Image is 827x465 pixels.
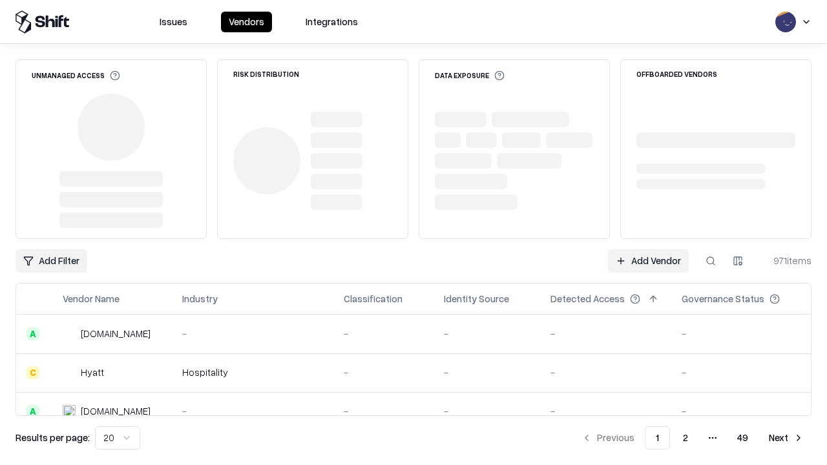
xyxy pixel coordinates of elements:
nav: pagination [574,426,811,449]
div: 971 items [760,254,811,267]
button: Issues [152,12,195,32]
div: - [550,404,661,418]
img: Hyatt [63,366,76,379]
div: [DOMAIN_NAME] [81,327,151,340]
div: A [26,405,39,418]
div: Detected Access [550,292,625,305]
div: - [182,327,323,340]
div: - [344,404,423,418]
div: C [26,366,39,379]
div: - [344,366,423,379]
div: - [682,327,801,340]
div: - [682,404,801,418]
div: Risk Distribution [233,70,299,77]
div: Hospitality [182,366,323,379]
div: A [26,327,39,340]
p: Results per page: [16,431,90,444]
a: Add Vendor [608,249,689,273]
div: Identity Source [444,292,509,305]
div: Unmanaged Access [32,70,120,81]
button: 49 [727,426,759,449]
div: Vendor Name [63,292,120,305]
div: Governance Status [682,292,764,305]
div: Industry [182,292,218,305]
div: - [550,366,661,379]
img: intrado.com [63,327,76,340]
button: 2 [673,426,698,449]
div: - [682,366,801,379]
div: - [550,327,661,340]
button: Next [761,426,811,449]
div: [DOMAIN_NAME] [81,404,151,418]
div: - [344,327,423,340]
button: Vendors [221,12,272,32]
div: - [444,327,530,340]
div: Hyatt [81,366,104,379]
div: Data Exposure [435,70,505,81]
div: - [444,404,530,418]
button: Add Filter [16,249,87,273]
button: 1 [645,426,670,449]
img: primesec.co.il [63,405,76,418]
div: Offboarded Vendors [636,70,717,77]
button: Integrations [298,12,366,32]
div: - [182,404,323,418]
div: Classification [344,292,403,305]
div: - [444,366,530,379]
